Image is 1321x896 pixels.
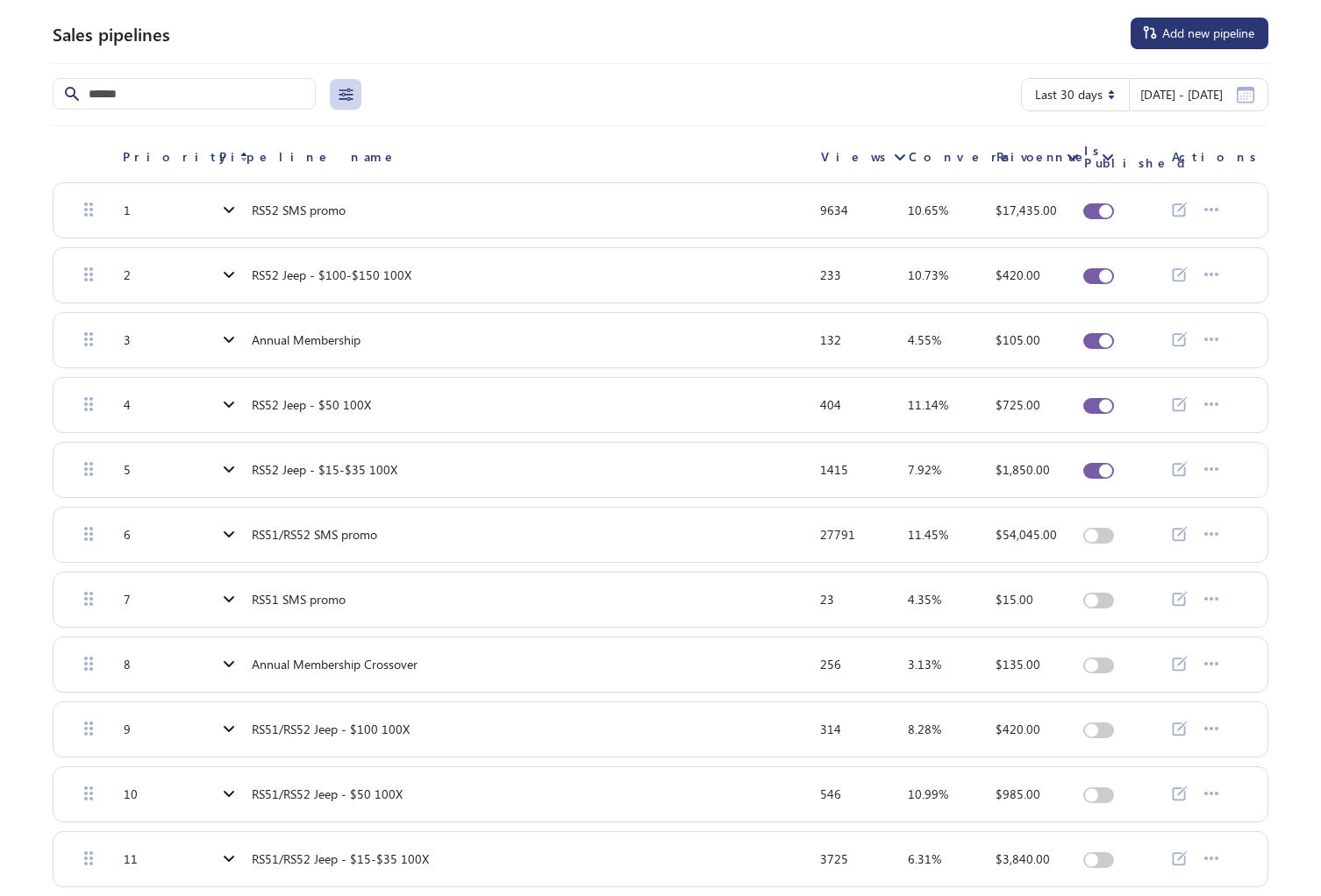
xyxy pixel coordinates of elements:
a: Annual Membership [245,324,368,356]
a: RS51 SMS promo [245,584,353,615]
a: RS52 Jeep - $15-$35 100X [245,454,404,486]
div: $420.00 [996,723,1040,736]
span: RS52 SMS promo [252,203,346,217]
button: [DATE] - [DATE] [1123,79,1261,110]
div: $420.00 [996,269,1040,281]
h2: Sales pipelines [53,23,170,44]
div: 9 [124,723,131,736]
div: $985.00 [996,788,1040,800]
div: 11 [124,853,138,865]
div: 11.14% [908,399,948,411]
span: RS52 Jeep - $100-$150 100X [252,268,411,282]
div: 4 [124,399,131,411]
span: Annual Membership Crossover [252,658,418,672]
a: RS51/RS52 Jeep - $100 100X [245,714,417,745]
div: $17,435.00 [996,204,1057,217]
span: Actions [1172,151,1257,163]
button: Add new pipeline [1131,18,1268,49]
div: 11.45% [908,529,948,541]
span: RS52 Jeep - $15-$35 100X [252,463,397,477]
span: Is Published [1084,145,1188,169]
div: 10 [124,788,138,800]
span: RS51/RS52 SMS promo [252,528,377,542]
a: Annual Membership Crossover [245,649,425,680]
div: 8 [124,658,131,671]
span: [DATE] - [DATE] [1140,88,1223,102]
div: 9634 [820,204,848,217]
div: $54,045.00 [996,529,1057,541]
div: 2 [124,269,131,281]
div: 7.92% [908,464,941,476]
div: 7 [124,594,131,606]
div: $15.00 [996,594,1033,606]
div: $725.00 [996,399,1040,411]
div: 10.65% [908,204,948,217]
a: RS52 Jeep - $100-$150 100X [245,260,418,291]
div: $1,850.00 [996,464,1050,476]
div: 546 [820,788,841,800]
span: RS52 Jeep - $50 100X [252,398,371,412]
div: 233 [820,269,841,281]
a: RS51/RS52 Jeep - $15-$35 100X [245,843,436,875]
span: Add new pipeline [1162,26,1254,40]
div: $3,840.00 [996,853,1050,865]
div: 6 [124,529,131,541]
span: Priority [123,151,231,163]
div: 4.35% [908,594,941,606]
div: 5 [124,464,131,476]
div: $135.00 [996,658,1040,671]
a: RS51/RS52 SMS promo [245,519,384,551]
span: RS51/RS52 Jeep - $100 100X [252,722,410,736]
div: 3 [124,334,131,346]
span: RS51/RS52 Jeep - $50 100X [252,787,403,801]
div: 10.99% [908,788,948,800]
div: 256 [820,658,841,671]
div: 4.55% [908,334,941,346]
div: $105.00 [996,334,1040,346]
div: 314 [820,723,841,736]
div: 3.13% [908,658,941,671]
a: RS52 Jeep - $50 100X [245,389,378,421]
span: Conversion [909,151,1060,163]
span: Views [821,151,887,163]
a: RS51/RS52 Jeep - $50 100X [245,779,410,810]
span: Revenue [996,151,1095,163]
div: 1 [124,204,131,217]
div: 404 [820,399,841,411]
span: RS51 SMS promo [252,593,346,607]
div: 27791 [820,529,855,541]
div: 10.73% [908,269,948,281]
div: 3725 [820,853,848,865]
div: 132 [820,334,841,346]
span: RS51/RS52 Jeep - $15-$35 100X [252,852,429,866]
span: Annual Membership [252,333,361,347]
div: 8.28% [908,723,941,736]
span: Pipeline name [219,151,404,163]
div: 23 [820,594,834,606]
div: 6.31% [908,853,941,865]
div: 1415 [820,464,848,476]
a: RS52 SMS promo [245,195,353,226]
